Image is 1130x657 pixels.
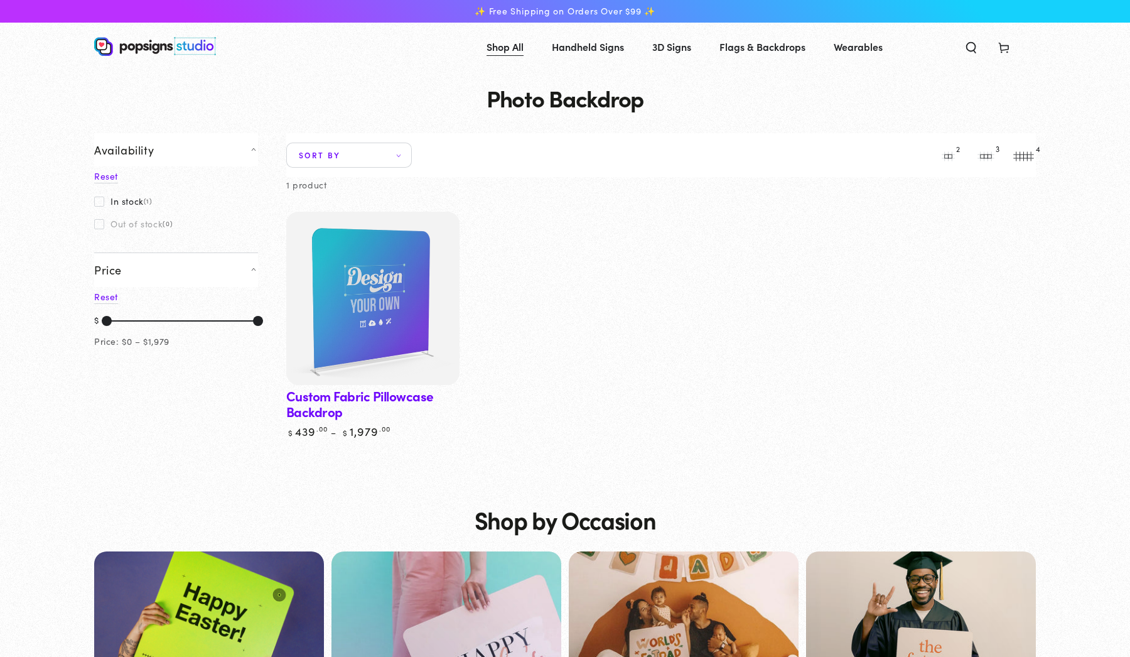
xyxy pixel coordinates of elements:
[955,33,987,60] summary: Search our site
[935,143,960,168] button: 2
[286,177,326,193] p: 1 product
[710,30,815,63] a: Flags & Backdrops
[542,30,633,63] a: Handheld Signs
[94,170,118,183] a: Reset
[94,290,118,304] a: Reset
[163,220,173,227] span: (0)
[973,143,998,168] button: 3
[286,143,412,168] summary: Sort by
[94,85,1036,111] h1: Photo Backdrop
[94,196,153,206] label: In stock
[652,38,691,56] span: 3D Signs
[477,30,533,63] a: Shop All
[94,219,173,229] label: Out of stock
[94,133,258,166] summary: Availability
[824,30,892,63] a: Wearables
[475,6,655,17] span: ✨ Free Shipping on Orders Over $99 ✨
[487,38,524,56] span: Shop All
[94,334,169,349] div: Price: $0 – $1,979
[643,30,701,63] a: 3D Signs
[94,252,258,286] summary: Price
[475,507,656,533] h2: Shop by Occasion
[94,37,216,56] img: Popsigns Studio
[144,197,153,205] span: (1)
[94,312,99,330] div: $
[286,212,460,385] img: Custom Fabric Pillowcase Backdrop
[834,38,883,56] span: Wearables
[719,38,805,56] span: Flags & Backdrops
[552,38,624,56] span: Handheld Signs
[94,143,154,157] span: Availability
[94,263,122,277] span: Price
